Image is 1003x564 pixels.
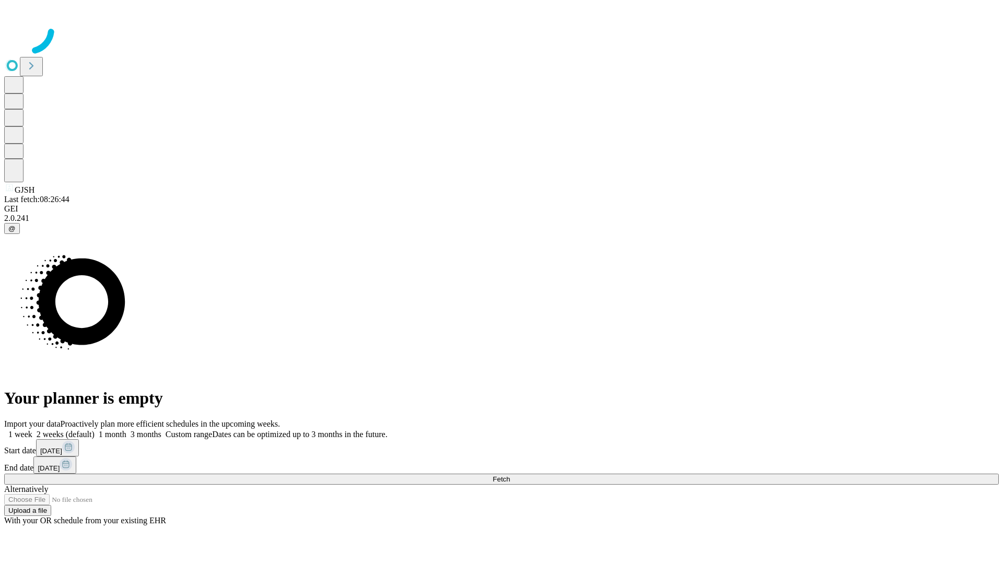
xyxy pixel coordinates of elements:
[4,389,999,408] h1: Your planner is empty
[4,474,999,485] button: Fetch
[8,430,32,439] span: 1 week
[61,419,280,428] span: Proactively plan more efficient schedules in the upcoming weeks.
[99,430,126,439] span: 1 month
[8,225,16,232] span: @
[4,195,69,204] span: Last fetch: 08:26:44
[4,485,48,494] span: Alternatively
[4,214,999,223] div: 2.0.241
[166,430,212,439] span: Custom range
[4,204,999,214] div: GEI
[212,430,387,439] span: Dates can be optimized up to 3 months in the future.
[4,419,61,428] span: Import your data
[15,185,34,194] span: GJSH
[4,439,999,456] div: Start date
[36,439,79,456] button: [DATE]
[40,447,62,455] span: [DATE]
[38,464,60,472] span: [DATE]
[493,475,510,483] span: Fetch
[33,456,76,474] button: [DATE]
[4,456,999,474] div: End date
[4,516,166,525] span: With your OR schedule from your existing EHR
[4,223,20,234] button: @
[131,430,161,439] span: 3 months
[37,430,95,439] span: 2 weeks (default)
[4,505,51,516] button: Upload a file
